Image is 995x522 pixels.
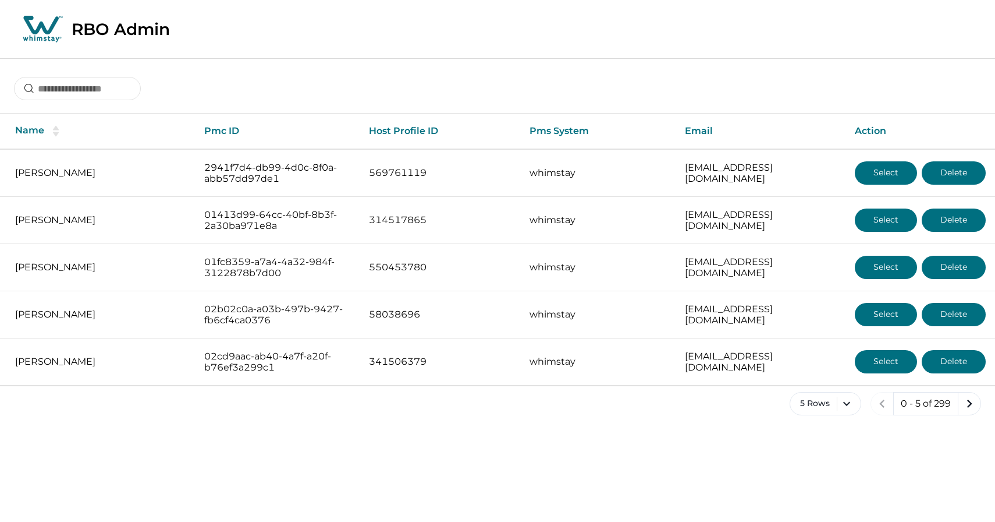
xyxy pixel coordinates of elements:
p: [EMAIL_ADDRESS][DOMAIN_NAME] [685,162,836,185]
p: [PERSON_NAME] [15,262,186,273]
button: 0 - 5 of 299 [893,392,958,415]
p: [EMAIL_ADDRESS][DOMAIN_NAME] [685,209,836,232]
th: Action [845,114,995,149]
button: Delete [922,256,986,279]
p: 01fc8359-a7a4-4a32-984f-3122878b7d00 [204,256,350,279]
p: [PERSON_NAME] [15,214,186,226]
p: 569761119 [369,167,511,179]
p: 314517865 [369,214,511,226]
button: sorting [44,125,67,137]
th: Pms System [520,114,676,149]
button: Delete [922,303,986,326]
button: Delete [922,350,986,373]
button: 5 Rows [790,392,861,415]
p: 550453780 [369,262,511,273]
button: Select [855,256,917,279]
p: [PERSON_NAME] [15,356,186,368]
button: Select [855,161,917,185]
button: previous page [870,392,894,415]
p: 02b02c0a-a03b-497b-9427-fb6cf4ca0376 [204,304,350,326]
th: Host Profile ID [360,114,520,149]
p: whimstay [530,309,666,320]
button: Select [855,209,917,232]
th: Email [676,114,845,149]
p: [EMAIL_ADDRESS][DOMAIN_NAME] [685,351,836,373]
p: 2941f7d4-db99-4d0c-8f0a-abb57dd97de1 [204,162,350,185]
p: [EMAIL_ADDRESS][DOMAIN_NAME] [685,256,836,279]
p: RBO Admin [72,19,170,39]
p: [PERSON_NAME] [15,167,186,179]
p: 341506379 [369,356,511,368]
th: Pmc ID [195,114,359,149]
button: Select [855,303,917,326]
button: Select [855,350,917,373]
p: 01413d99-64cc-40bf-8b3f-2a30ba971e8a [204,209,350,232]
p: whimstay [530,167,666,179]
button: next page [958,392,981,415]
p: [EMAIL_ADDRESS][DOMAIN_NAME] [685,304,836,326]
button: Delete [922,209,986,232]
p: whimstay [530,356,666,368]
p: whimstay [530,214,666,226]
p: 0 - 5 of 299 [901,398,951,410]
p: [PERSON_NAME] [15,309,186,320]
p: 02cd9aac-ab40-4a7f-a20f-b76ef3a299c1 [204,351,350,373]
p: 58038696 [369,309,511,320]
p: whimstay [530,262,666,273]
button: Delete [922,161,986,185]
